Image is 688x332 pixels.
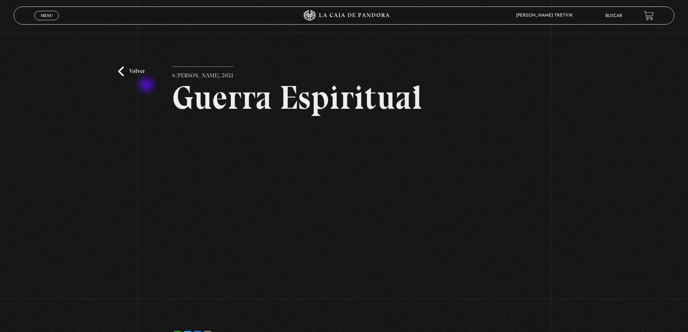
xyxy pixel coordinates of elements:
a: Buscar [605,14,622,18]
h2: Guerra Espiritual [172,81,516,114]
a: View your shopping cart [644,11,654,21]
span: Menu [41,13,53,18]
span: Cerrar [38,20,55,25]
p: 6 [PERSON_NAME], 2021 [172,66,233,81]
span: [PERSON_NAME] Tretvik [512,13,580,18]
a: Volver [118,66,145,76]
